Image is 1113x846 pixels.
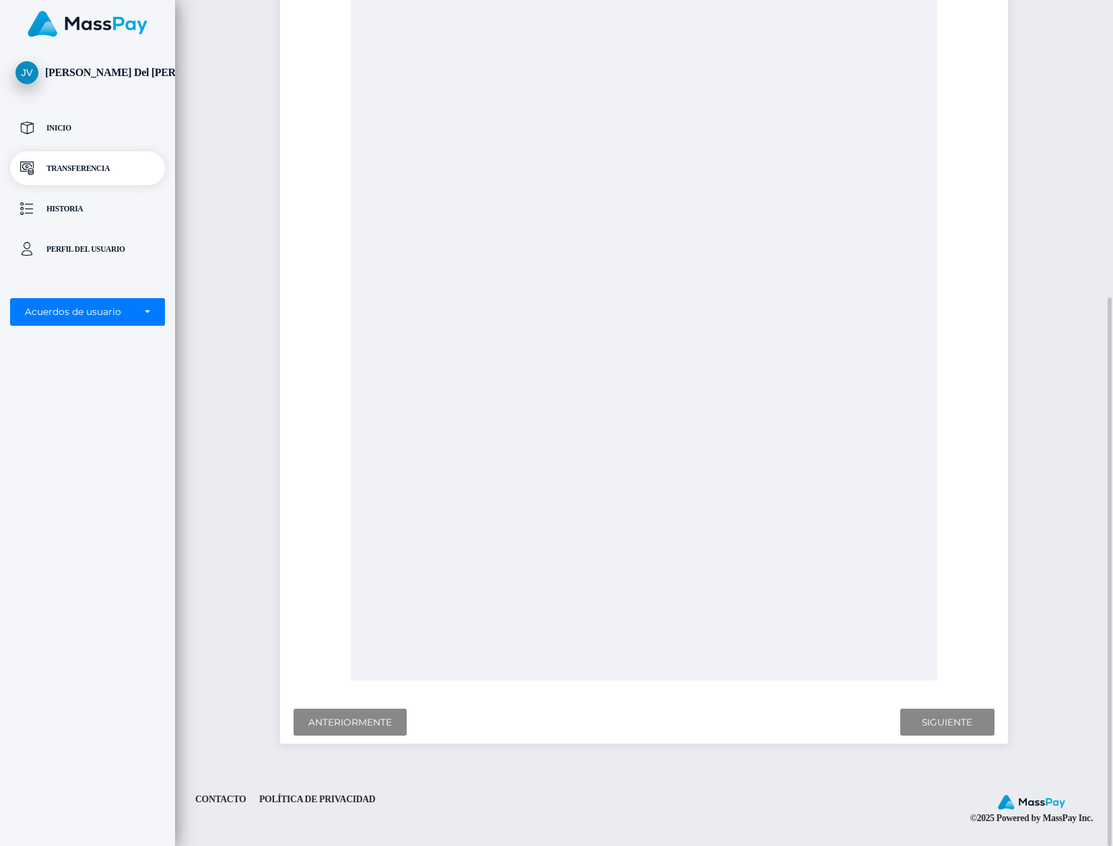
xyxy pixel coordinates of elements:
a: Contacto [190,789,251,810]
a: Perfil del usuario [10,232,165,266]
button: Acuerdos de usuario [10,298,165,326]
p: Inicio [15,118,160,138]
input: Siguiente [900,709,994,736]
a: Política de privacidad [254,789,380,810]
div: © 2025 Powered by MassPay Inc. [970,794,1103,826]
span: [PERSON_NAME] Del [PERSON_NAME] [10,67,165,79]
img: MassPay [28,11,147,37]
div: Acuerdos de usuario [25,306,135,318]
img: MassPay [998,795,1065,810]
a: Inicio [10,111,165,145]
p: Historia [15,199,160,219]
a: Transferencia [10,151,165,185]
p: Transferencia [15,158,160,178]
input: Anteriormente [294,709,407,736]
a: Historia [10,192,165,225]
p: Perfil del usuario [15,239,160,259]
